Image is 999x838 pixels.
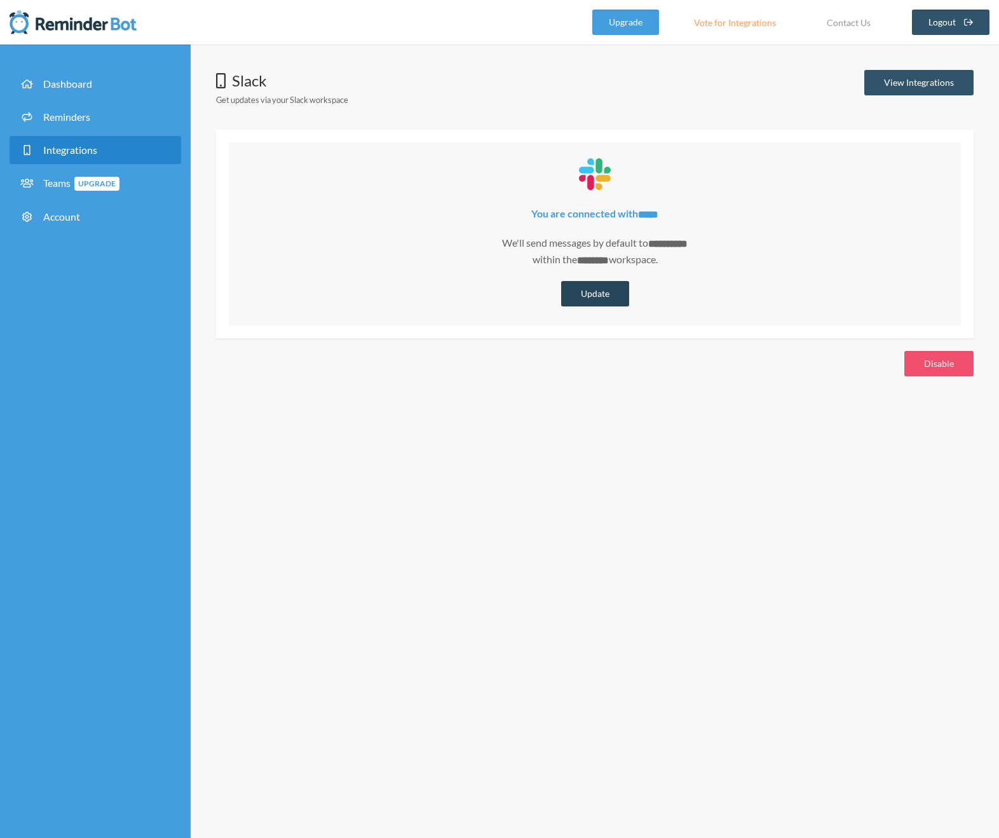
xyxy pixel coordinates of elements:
[43,78,92,90] span: Dashboard
[10,169,181,198] a: TeamsUpgrade
[864,70,974,95] a: View Integrations
[531,207,658,219] strong: You are connected with
[10,103,181,131] a: Reminders
[912,10,990,35] a: Logout
[43,177,119,189] span: Teams
[43,111,90,123] span: Reminders
[904,351,974,376] button: Disable
[43,210,80,223] span: Account
[10,203,181,231] a: Account
[216,70,348,92] h1: Slack
[74,177,119,191] span: Upgrade
[43,144,97,156] span: Integrations
[811,10,887,35] a: Contact Us
[241,235,948,268] p: We'll send messages by default to within the workspace.
[216,95,348,105] small: Get updates via your Slack workspace
[561,281,629,306] button: Update
[592,10,659,35] a: Upgrade
[10,136,181,164] a: Integrations
[10,10,137,35] img: Reminder Bot
[10,70,181,98] a: Dashboard
[678,10,792,35] a: Vote for Integrations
